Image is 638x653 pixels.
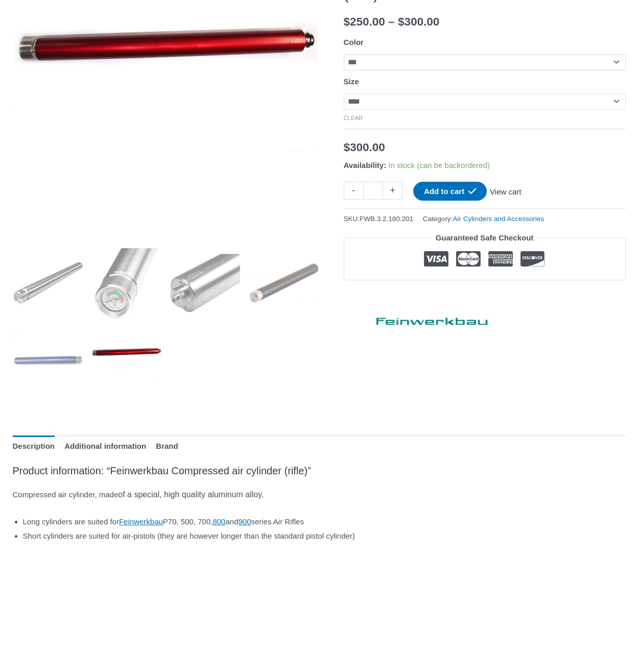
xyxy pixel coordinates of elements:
span: $ [344,141,350,154]
a: Clear options [344,115,363,121]
img: Feinwerkbau Compressed air cylinder [13,248,84,319]
a: + [383,182,403,200]
span: $ [398,15,405,28]
button: Add to cart [413,182,487,201]
span: Availability: [344,161,387,170]
li: Long cylinders are suited for P70, 500, 700, and series Air Rifles [23,515,626,529]
bdi: 250.00 [344,15,385,28]
img: Feinwerkbau Compressed air cylinder (rifle) - Image 4 [248,248,319,319]
span: $ [344,15,350,28]
p: Compressed air cylinder, made [13,487,626,502]
label: Color [344,38,364,46]
img: Feinwerkbau Compressed air cylinder (rifle) - Image 5 [13,326,84,397]
a: 800 [212,517,225,526]
img: Feinwerkbau Compressed air cylinder (rifle) - Image 6 [91,326,162,397]
h4: Product information: “Feinwerkbau Compressed air cylinder (rifle)” [13,465,626,477]
legend: Guaranteed Safe Checkout [432,231,538,245]
iframe: Customer reviews powered by Trustpilot [344,288,626,300]
a: - [344,182,363,200]
label: Size [344,77,359,86]
a: View cart [487,182,524,199]
li: Short cylinders are suited for air-pistols (they are however longer than the standard pistol cyli... [23,529,626,543]
span: Category: [423,212,544,225]
a: Description [13,436,55,457]
a: 900 [238,517,251,526]
a: Additional information [64,436,146,457]
img: Feinwerkbau Compressed air cylinder (rifle) - Image 3 [170,248,241,319]
a: Air Cylinders and Accessories [453,215,544,223]
bdi: 300.00 [398,15,439,28]
span: In stock (can be backordered) [388,161,489,170]
a: Brand [156,436,178,457]
bdi: 300.00 [344,141,385,154]
input: Product quantity [363,182,383,200]
span: SKU: [344,212,414,225]
span: FWB.3.2.180.201 [360,215,413,223]
a: Feinwerkbau [344,308,497,330]
img: Feinwerkbau Compressed air cylinder (rifle) - Image 2 [91,248,162,319]
span: of a special, high quality aluminum alloy. [118,490,264,499]
span: – [388,15,395,28]
a: Feinwerkbau [119,517,163,526]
